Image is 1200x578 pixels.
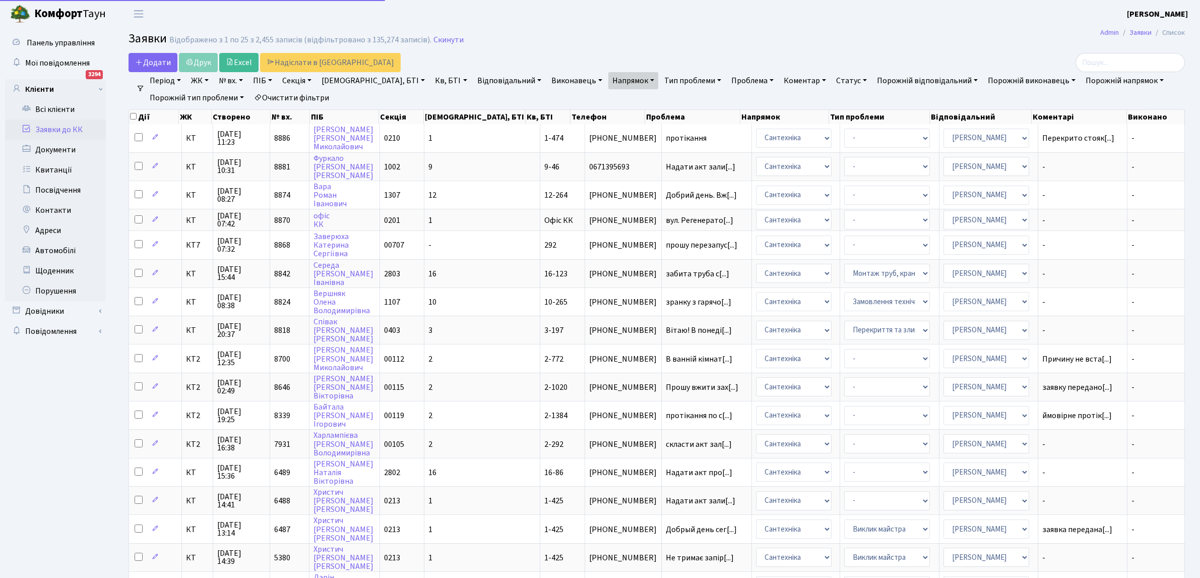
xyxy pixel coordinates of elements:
[428,268,436,279] span: 16
[1127,9,1188,20] b: [PERSON_NAME]
[217,493,266,509] span: [DATE] 14:41
[428,297,436,308] span: 10
[384,161,400,172] span: 1002
[217,158,266,175] span: [DATE] 10:31
[1042,354,1112,365] span: Причину не вста[...]
[1082,72,1168,89] a: Порожній напрямок
[313,487,373,515] a: Христич[PERSON_NAME][PERSON_NAME]
[384,382,404,393] span: 00115
[217,294,266,310] span: [DATE] 08:38
[384,215,400,226] span: 0201
[544,495,563,506] span: 1-425
[666,268,729,279] span: забита труба с[...]
[666,190,737,201] span: Добрий день. Вж[...]
[274,297,290,308] span: 8824
[5,220,106,241] a: Адреси
[428,240,431,251] span: -
[274,439,290,450] span: 7931
[544,297,567,308] span: 10-265
[274,161,290,172] span: 8881
[1042,554,1123,562] span: -
[544,190,567,201] span: 12-264
[1042,133,1114,144] span: Перекрито стояк[...]
[666,524,737,535] span: Добрый день сег[...]
[666,552,734,563] span: Не тримає запір[...]
[186,383,209,391] span: КТ2
[217,130,266,146] span: [DATE] 11:23
[271,110,310,124] th: № вх.
[645,110,740,124] th: Проблема
[313,210,330,230] a: офісКК
[212,110,270,124] th: Створено
[384,552,400,563] span: 0213
[1131,161,1134,172] span: -
[589,383,658,391] span: [PHONE_NUMBER]
[186,216,209,224] span: КТ
[544,552,563,563] span: 1-425
[274,133,290,144] span: 8886
[274,524,290,535] span: 6487
[146,89,248,106] a: Порожній тип проблеми
[169,35,431,45] div: Відображено з 1 по 25 з 2,455 записів (відфільтровано з 135,274 записів).
[27,37,95,48] span: Панель управління
[1042,191,1123,199] span: -
[274,354,290,365] span: 8700
[544,215,573,226] span: Офіс КК
[313,430,373,458] a: Харлампієва[PERSON_NAME]Володимирівна
[126,6,151,22] button: Переключити навігацію
[5,99,106,120] a: Всі клієнти
[313,260,373,288] a: Середа[PERSON_NAME]Іванівна
[780,72,830,89] a: Коментар
[544,439,563,450] span: 2-292
[1042,241,1123,249] span: -
[428,215,432,226] span: 1
[5,200,106,220] a: Контакти
[589,526,658,534] span: [PHONE_NUMBER]
[1042,524,1112,535] span: заявка передана[...]
[274,552,290,563] span: 5380
[186,497,209,505] span: КТ
[1131,524,1134,535] span: -
[1042,270,1123,278] span: -
[1042,326,1123,334] span: -
[217,265,266,281] span: [DATE] 15:44
[428,439,432,450] span: 2
[25,57,90,69] span: Мої повідомлення
[544,268,567,279] span: 16-123
[86,70,103,79] div: 3294
[589,163,658,171] span: 0671395693
[1131,495,1134,506] span: -
[544,325,563,336] span: 3-197
[274,495,290,506] span: 6488
[313,458,373,487] a: [PERSON_NAME]НаталіяВікторівна
[873,72,982,89] a: Порожній відповідальний
[313,181,347,209] a: ВараРоманІванович
[1131,410,1134,421] span: -
[589,298,658,306] span: [PHONE_NUMBER]
[428,161,432,172] span: 9
[666,467,732,478] span: Надати акт про[...]
[186,241,209,249] span: КТ7
[313,401,373,430] a: Байтала[PERSON_NAME]Ігорович
[608,72,658,89] a: Напрямок
[544,161,559,172] span: 9-46
[1032,110,1127,124] th: Коментарі
[1131,439,1134,450] span: -
[217,351,266,367] span: [DATE] 12:35
[384,240,404,251] span: 00707
[274,325,290,336] span: 8818
[34,6,106,23] span: Таун
[1152,27,1185,38] li: Список
[589,412,658,420] span: [PHONE_NUMBER]
[217,464,266,480] span: [DATE] 15:36
[1131,325,1134,336] span: -
[313,345,373,373] a: [PERSON_NAME][PERSON_NAME]Миколайович
[384,297,400,308] span: 1107
[1131,133,1134,144] span: -
[5,281,106,301] a: Порушення
[433,35,464,45] a: Скинути
[1131,297,1134,308] span: -
[217,187,266,203] span: [DATE] 08:27
[666,354,732,365] span: В ванній кімнат[...]
[740,110,830,124] th: Напрямок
